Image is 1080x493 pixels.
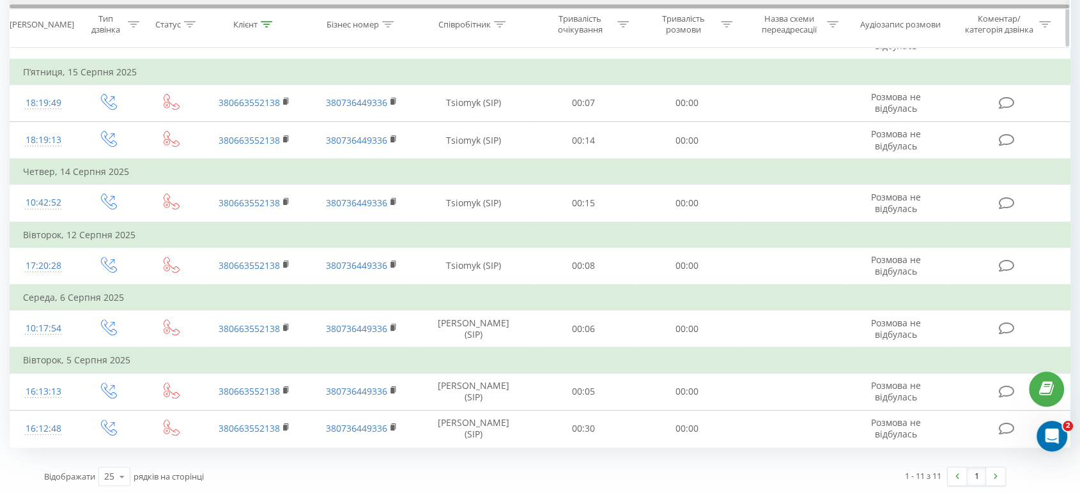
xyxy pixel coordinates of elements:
[860,19,941,29] div: Аудіозапис розмови
[219,322,280,335] a: 380663552138
[871,128,921,151] span: Розмова не відбулась
[219,96,280,109] a: 380663552138
[635,122,739,160] td: 00:00
[635,185,739,222] td: 00:00
[532,247,635,285] td: 00:08
[23,379,63,404] div: 16:13:13
[532,410,635,447] td: 00:30
[415,310,531,348] td: [PERSON_NAME] (SIP)
[10,59,1070,85] td: П’ятниця, 15 Серпня 2025
[23,128,63,153] div: 18:19:13
[23,91,63,116] div: 18:19:49
[326,259,387,271] a: 380736449336
[415,410,531,447] td: [PERSON_NAME] (SIP)
[326,322,387,335] a: 380736449336
[415,84,531,121] td: Tsiomyk (SIP)
[438,19,491,29] div: Співробітник
[104,470,114,483] div: 25
[635,247,739,285] td: 00:00
[635,410,739,447] td: 00:00
[134,471,204,482] span: рядків на сторінці
[219,385,280,397] a: 380663552138
[961,13,1036,35] div: Коментар/категорія дзвінка
[635,84,739,121] td: 00:00
[44,471,95,482] span: Відображати
[219,259,280,271] a: 380663552138
[532,185,635,222] td: 00:15
[88,13,125,35] div: Тип дзвінка
[635,373,739,410] td: 00:00
[10,347,1070,373] td: Вівторок, 5 Серпня 2025
[546,13,614,35] div: Тривалість очікування
[415,247,531,285] td: Tsiomyk (SIP)
[326,422,387,434] a: 380736449336
[532,310,635,348] td: 00:06
[871,254,921,277] span: Розмова не відбулась
[23,190,63,215] div: 10:42:52
[967,467,986,485] a: 1
[871,191,921,215] span: Розмова не відбулась
[755,13,824,35] div: Назва схеми переадресації
[1037,421,1067,451] iframe: Intercom live chat
[532,373,635,410] td: 00:05
[326,134,387,146] a: 380736449336
[10,222,1070,248] td: Вівторок, 12 Серпня 2025
[326,96,387,109] a: 380736449336
[635,310,739,348] td: 00:00
[219,197,280,209] a: 380663552138
[532,84,635,121] td: 00:07
[905,469,941,482] div: 1 - 11 з 11
[23,416,63,441] div: 16:12:48
[415,122,531,160] td: Tsiomyk (SIP)
[415,185,531,222] td: Tsiomyk (SIP)
[871,91,921,114] span: Розмова не відбулась
[219,422,280,434] a: 380663552138
[219,134,280,146] a: 380663552138
[326,385,387,397] a: 380736449336
[532,122,635,160] td: 00:14
[871,379,921,403] span: Розмова не відбулась
[10,285,1070,310] td: Середа, 6 Серпня 2025
[155,19,181,29] div: Статус
[871,416,921,440] span: Розмова не відбулась
[326,197,387,209] a: 380736449336
[415,373,531,410] td: [PERSON_NAME] (SIP)
[10,159,1070,185] td: Четвер, 14 Серпня 2025
[233,19,258,29] div: Клієнт
[23,316,63,341] div: 10:17:54
[649,13,718,35] div: Тривалість розмови
[23,254,63,278] div: 17:20:28
[327,19,379,29] div: Бізнес номер
[871,317,921,340] span: Розмова не відбулась
[1063,421,1073,431] span: 2
[10,19,74,29] div: [PERSON_NAME]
